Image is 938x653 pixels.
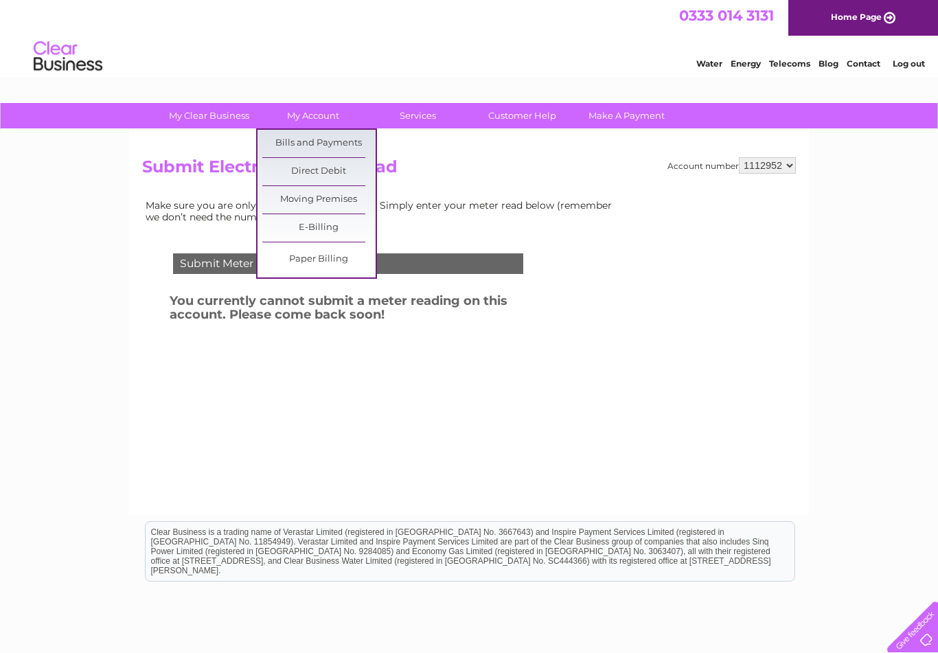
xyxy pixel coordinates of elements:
[893,58,925,69] a: Log out
[262,158,376,185] a: Direct Debit
[731,58,761,69] a: Energy
[173,253,523,274] div: Submit Meter Read
[847,58,880,69] a: Contact
[33,36,103,78] img: logo.png
[152,103,266,128] a: My Clear Business
[142,157,796,183] h2: Submit Electricity Meter Read
[262,214,376,242] a: E-Billing
[262,186,376,214] a: Moving Premises
[769,58,810,69] a: Telecoms
[146,8,794,67] div: Clear Business is a trading name of Verastar Limited (registered in [GEOGRAPHIC_DATA] No. 3667643...
[170,291,560,329] h3: You currently cannot submit a meter reading on this account. Please come back soon!
[696,58,722,69] a: Water
[679,7,774,24] a: 0333 014 3131
[819,58,838,69] a: Blog
[667,157,796,174] div: Account number
[361,103,474,128] a: Services
[570,103,683,128] a: Make A Payment
[262,246,376,273] a: Paper Billing
[262,130,376,157] a: Bills and Payments
[142,196,623,225] td: Make sure you are only paying for what you use. Simply enter your meter read below (remember we d...
[466,103,579,128] a: Customer Help
[257,103,370,128] a: My Account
